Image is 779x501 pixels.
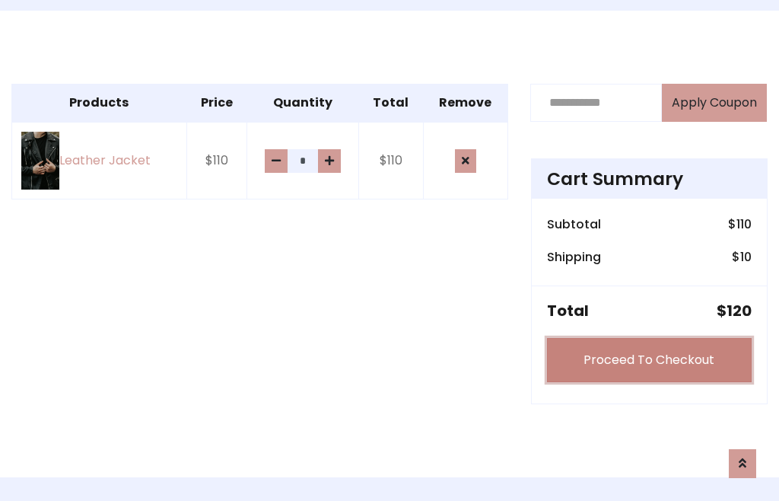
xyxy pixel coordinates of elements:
[727,300,752,321] span: 120
[21,132,177,190] a: Leather Jacket
[359,122,424,199] td: $110
[728,217,752,231] h6: $
[740,248,752,266] span: 10
[547,168,752,190] h4: Cart Summary
[246,84,358,122] th: Quantity
[547,217,601,231] h6: Subtotal
[662,84,767,122] button: Apply Coupon
[186,122,246,199] td: $110
[547,302,589,320] h5: Total
[547,338,752,382] a: Proceed To Checkout
[732,250,752,264] h6: $
[359,84,424,122] th: Total
[736,215,752,233] span: 110
[12,84,187,122] th: Products
[423,84,507,122] th: Remove
[717,302,752,320] h5: $
[186,84,246,122] th: Price
[547,250,601,264] h6: Shipping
